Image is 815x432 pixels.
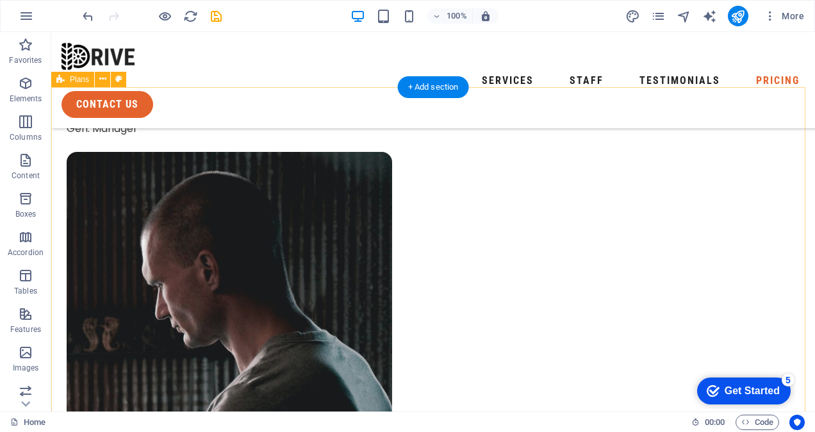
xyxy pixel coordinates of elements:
[38,14,93,26] div: Get Started
[625,9,640,24] i: Design (Ctrl+Alt+Y)
[70,76,89,83] span: Plans
[81,9,95,24] i: Undo: Change text (Ctrl+Z)
[759,6,809,26] button: More
[730,9,745,24] i: Publish
[208,8,224,24] button: save
[183,9,198,24] i: Reload page
[157,8,172,24] button: Click here to leave preview mode and continue editing
[702,8,718,24] button: text_generator
[209,9,224,24] i: Save (Ctrl+S)
[480,10,491,22] i: On resize automatically adjust zoom level to fit chosen device.
[741,415,773,430] span: Code
[183,8,198,24] button: reload
[702,9,717,24] i: AI Writer
[677,9,691,24] i: Navigator
[651,9,666,24] i: Pages (Ctrl+Alt+S)
[714,417,716,427] span: :
[447,8,467,24] h6: 100%
[10,94,42,104] p: Elements
[625,8,641,24] button: design
[691,415,725,430] h6: Session time
[789,415,805,430] button: Usercentrics
[80,8,95,24] button: undo
[10,6,104,33] div: Get Started 5 items remaining, 0% complete
[9,55,42,65] p: Favorites
[398,76,469,98] div: + Add section
[10,132,42,142] p: Columns
[10,415,45,430] a: Click to cancel selection. Double-click to open Pages
[13,363,39,373] p: Images
[14,286,37,296] p: Tables
[677,8,692,24] button: navigator
[95,3,108,15] div: 5
[728,6,748,26] button: publish
[10,324,41,335] p: Features
[8,247,44,258] p: Accordion
[736,415,779,430] button: Code
[651,8,666,24] button: pages
[427,8,473,24] button: 100%
[705,415,725,430] span: 00 00
[15,209,37,219] p: Boxes
[12,170,40,181] p: Content
[764,10,804,22] span: More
